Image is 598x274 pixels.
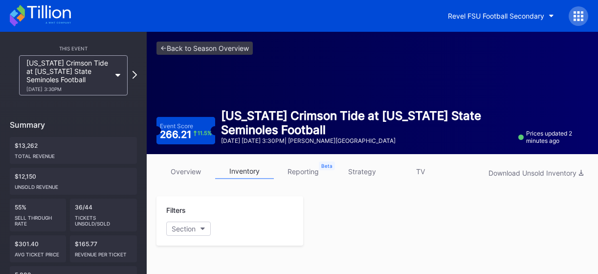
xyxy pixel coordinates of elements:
div: Filters [166,206,293,214]
div: Tickets Unsold/Sold [75,211,133,227]
a: strategy [332,164,391,179]
a: inventory [215,164,274,179]
div: Prices updated 2 minutes ago [518,130,588,144]
div: Download Unsold Inventory [488,169,583,177]
div: 55% [10,199,66,231]
div: 266.21 [160,130,212,139]
a: TV [391,164,450,179]
div: Unsold Revenue [15,180,132,190]
div: $13,262 [10,137,137,164]
div: Summary [10,120,137,130]
div: $301.40 [10,235,66,262]
div: Event Score [160,122,193,130]
div: Revenue per ticket [75,248,133,257]
a: overview [156,164,215,179]
div: Revel FSU Football Secondary [448,12,544,20]
div: Section [172,225,196,233]
button: Section [166,222,211,236]
div: $12,150 [10,168,137,195]
div: This Event [10,46,137,51]
div: [US_STATE] Crimson Tide at [US_STATE] State Seminoles Football [221,109,512,137]
div: [US_STATE] Crimson Tide at [US_STATE] State Seminoles Football [26,59,111,92]
div: Sell Through Rate [15,211,61,227]
div: 11.5 % [198,131,212,136]
a: <-Back to Season Overview [156,42,253,55]
div: Avg ticket price [15,248,61,257]
button: Revel FSU Football Secondary [441,7,561,25]
div: [DATE] [DATE] 3:30PM | [PERSON_NAME][GEOGRAPHIC_DATA] [221,137,512,144]
div: Total Revenue [15,149,132,159]
a: reporting [274,164,332,179]
div: 36/44 [70,199,137,231]
div: [DATE] 3:30PM [26,86,111,92]
button: Download Unsold Inventory [484,166,588,180]
div: $165.77 [70,235,137,262]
